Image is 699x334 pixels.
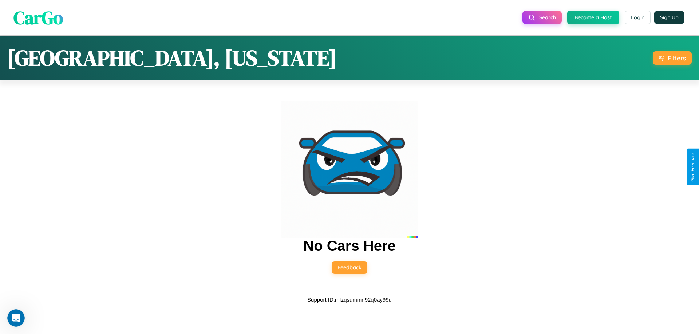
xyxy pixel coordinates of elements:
h2: No Cars Here [303,238,395,254]
div: Filters [668,54,686,62]
span: Search [539,14,556,21]
button: Filters [653,51,692,65]
button: Sign Up [654,11,684,24]
div: Give Feedback [690,152,695,182]
iframe: Intercom live chat [7,309,25,327]
button: Search [522,11,562,24]
img: car [281,101,418,238]
span: CarGo [13,5,63,30]
p: Support ID: mfzqsummn92q0ay99u [307,295,392,305]
button: Login [625,11,651,24]
button: Feedback [332,261,367,274]
button: Become a Host [567,11,619,24]
h1: [GEOGRAPHIC_DATA], [US_STATE] [7,43,337,73]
